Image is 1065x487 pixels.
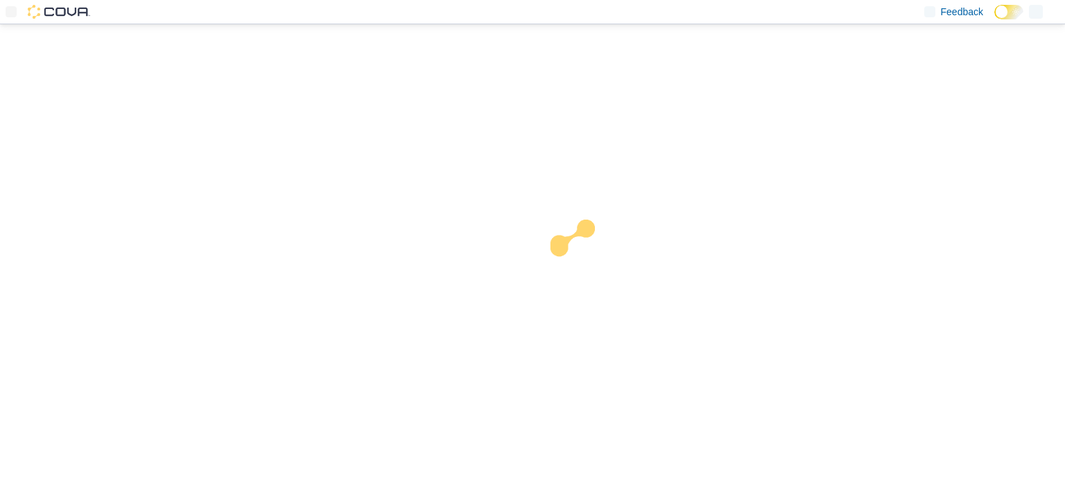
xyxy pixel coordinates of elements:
img: cova-loader [532,209,637,313]
span: Dark Mode [994,19,995,20]
img: Cova [28,5,90,19]
input: Dark Mode [994,5,1023,19]
span: Feedback [941,5,983,19]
